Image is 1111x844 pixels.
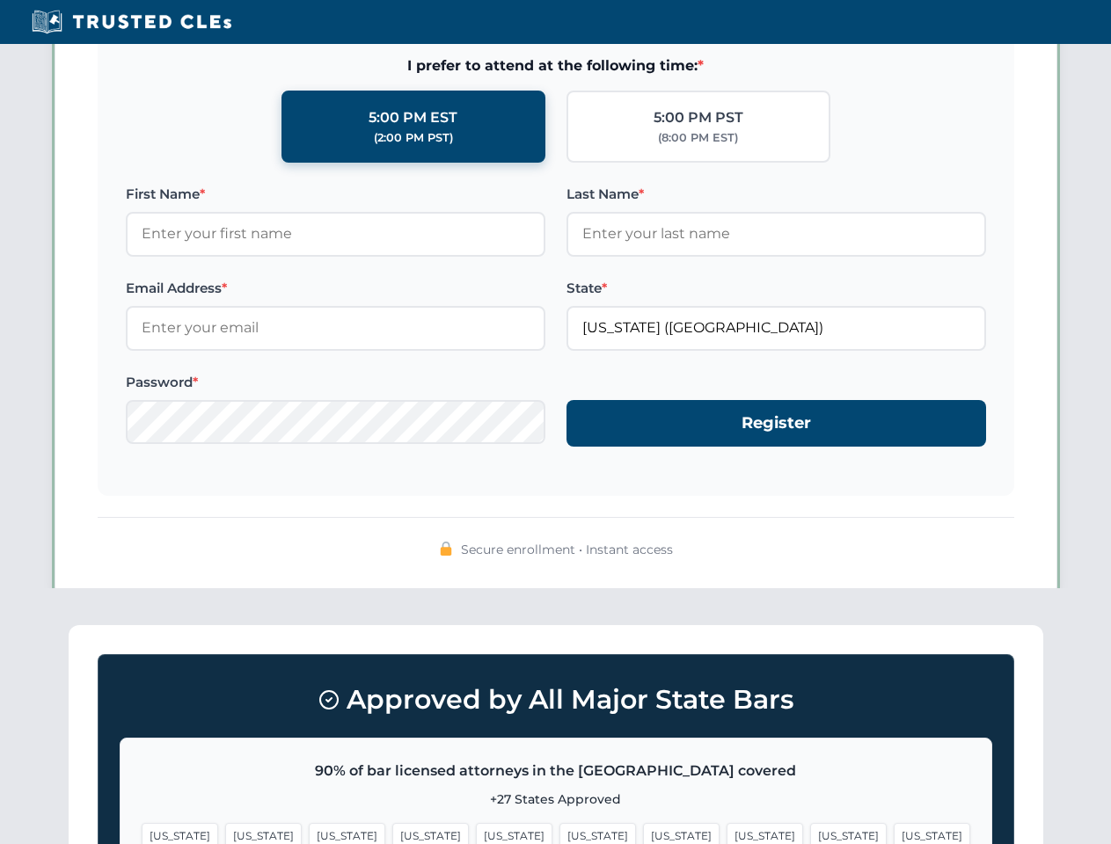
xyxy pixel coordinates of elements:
[126,55,986,77] span: I prefer to attend at the following time:
[566,400,986,447] button: Register
[654,106,743,129] div: 5:00 PM PST
[142,760,970,782] p: 90% of bar licensed attorneys in the [GEOGRAPHIC_DATA] covered
[142,789,970,809] p: +27 States Approved
[126,278,545,299] label: Email Address
[658,129,738,147] div: (8:00 PM EST)
[126,184,545,205] label: First Name
[566,306,986,350] input: Florida (FL)
[126,212,545,256] input: Enter your first name
[461,540,673,559] span: Secure enrollment • Instant access
[566,278,986,299] label: State
[369,106,457,129] div: 5:00 PM EST
[566,212,986,256] input: Enter your last name
[374,129,453,147] div: (2:00 PM PST)
[566,184,986,205] label: Last Name
[439,542,453,556] img: 🔒
[126,372,545,393] label: Password
[126,306,545,350] input: Enter your email
[26,9,237,35] img: Trusted CLEs
[120,676,992,724] h3: Approved by All Major State Bars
